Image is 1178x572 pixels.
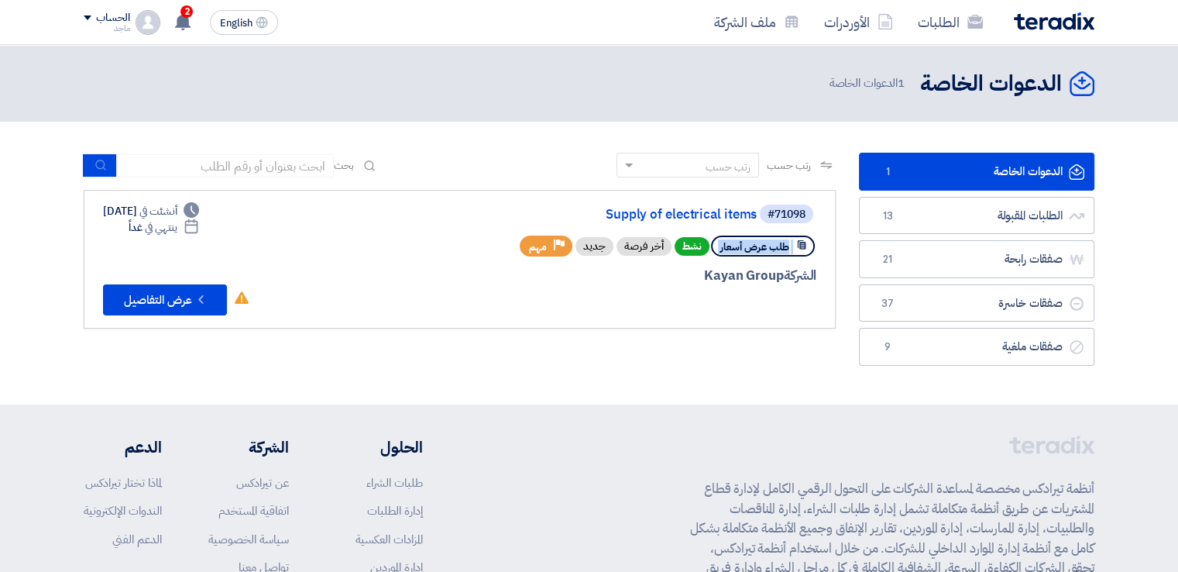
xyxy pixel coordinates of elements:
span: مهم [529,239,547,254]
span: 2 [180,5,193,18]
div: أخر فرصة [616,237,671,256]
a: الدعوات الخاصة1 [859,153,1094,191]
li: الشركة [208,436,289,459]
input: ابحث بعنوان أو رقم الطلب [117,154,334,177]
span: 13 [878,208,897,224]
div: الحساب [96,12,129,25]
div: Kayan Group [444,266,816,286]
span: 21 [878,252,897,267]
span: ينتهي في [145,219,177,236]
span: 1 [898,74,905,91]
img: profile_test.png [136,10,160,35]
span: طلب عرض أسعار [720,239,789,254]
span: 1 [878,164,897,180]
a: الأوردرات [812,4,905,40]
span: 37 [878,296,897,312]
a: صفقات رابحة21 [859,240,1094,278]
a: عن تيرادكس [236,474,289,491]
span: رتب حسب [767,157,811,174]
li: الدعم [84,436,162,459]
span: نشط [675,237,709,256]
span: 9 [878,339,897,355]
a: سياسة الخصوصية [208,531,289,548]
a: الدعم الفني [112,531,162,548]
div: #71098 [768,209,805,220]
a: ملف الشركة [702,4,812,40]
a: Supply of electrical items [447,208,757,222]
span: بحث [334,157,354,174]
a: صفقات خاسرة37 [859,284,1094,322]
span: الدعوات الخاصة [829,74,908,92]
img: Teradix logo [1014,12,1094,30]
h2: الدعوات الخاصة [920,69,1062,99]
a: الندوات الإلكترونية [84,502,162,519]
div: ماجد [84,24,129,33]
div: غداً [129,219,199,236]
li: الحلول [335,436,423,459]
div: [DATE] [103,203,199,219]
a: طلبات الشراء [366,474,423,491]
button: English [210,10,278,35]
a: إدارة الطلبات [367,502,423,519]
div: رتب حسب [706,159,750,175]
a: الطلبات [905,4,995,40]
div: جديد [575,237,613,256]
span: الشركة [784,266,817,285]
a: المزادات العكسية [355,531,423,548]
a: اتفاقية المستخدم [218,502,289,519]
span: أنشئت في [139,203,177,219]
span: English [220,18,252,29]
a: لماذا تختار تيرادكس [85,474,162,491]
a: الطلبات المقبولة13 [859,197,1094,235]
a: صفقات ملغية9 [859,328,1094,366]
button: عرض التفاصيل [103,284,227,315]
